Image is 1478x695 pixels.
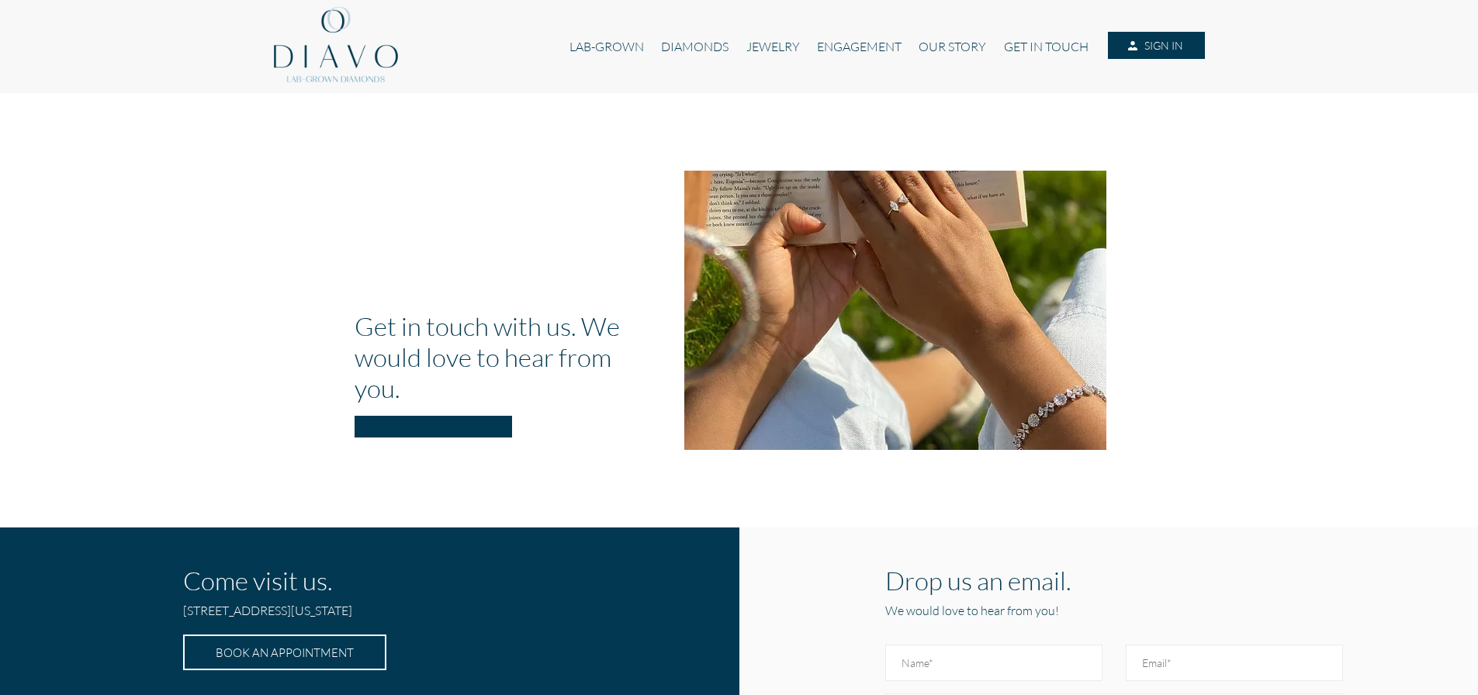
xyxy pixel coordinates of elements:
h5: We would love to hear from you! [885,602,1343,619]
input: Email* [1126,645,1343,681]
h1: Come visit us. [183,565,544,596]
a: GET IN TOUCH [995,32,1097,61]
span: BOOK AN APPOINTMENT [216,645,354,659]
a: SIGN IN [1108,32,1204,60]
h1: Drop us an email. [885,565,1343,596]
h1: Get in touch with us. We would love to hear from you. [355,310,661,403]
a: ENGAGEMENT [808,32,910,61]
a: BOOK AN APPOINTMENT [183,634,386,670]
img: get-in-touch [684,171,1106,450]
input: Name* [885,645,1102,681]
a: DIAMONDS [652,32,737,61]
a: JEWELRY [737,32,808,61]
h5: [STREET_ADDRESS][US_STATE] [183,602,544,625]
a: OUR STORY [910,32,995,61]
a: LAB-GROWN [561,32,652,61]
